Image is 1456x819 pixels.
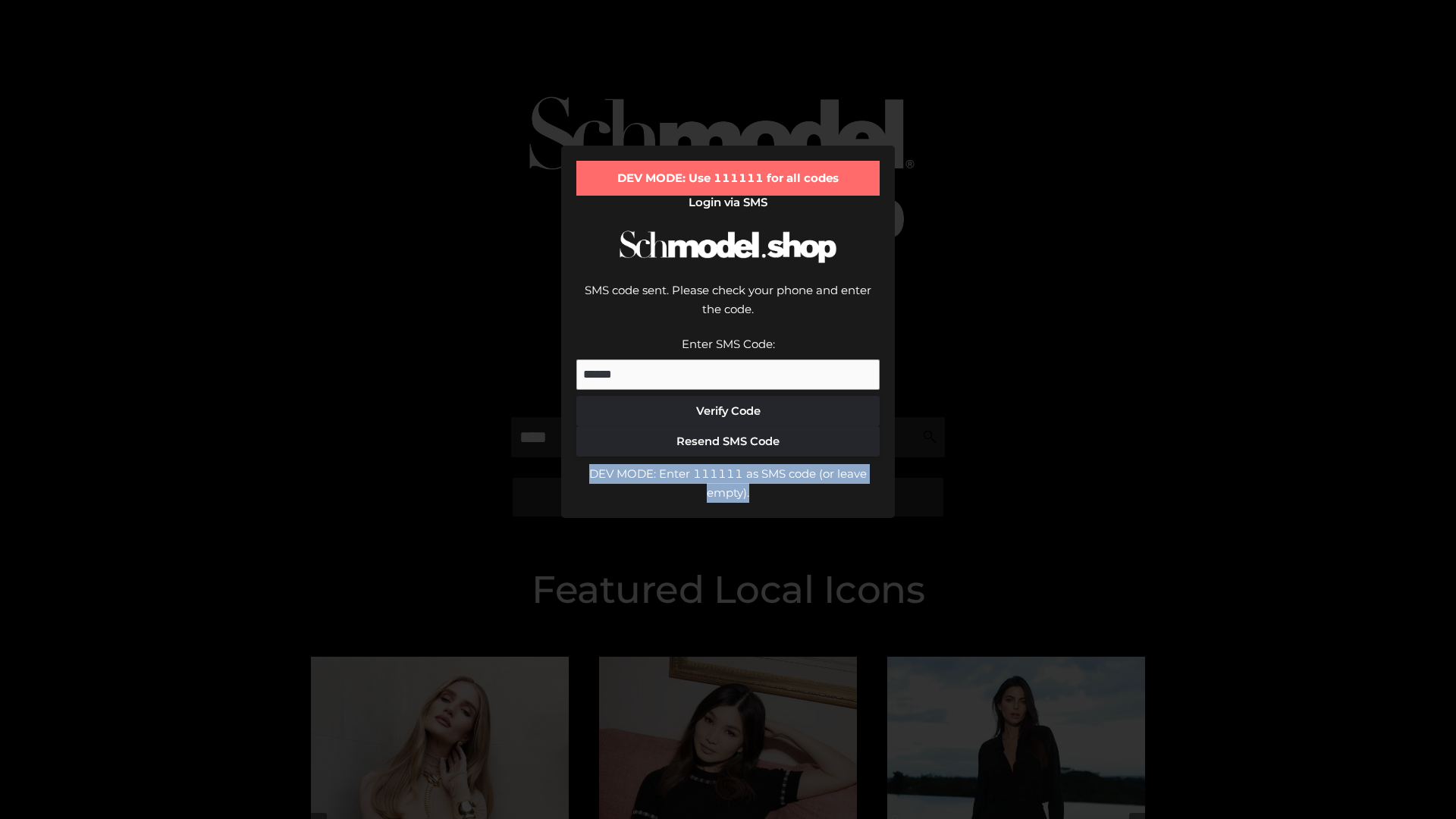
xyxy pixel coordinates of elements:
button: Verify Code [576,396,880,426]
button: Resend SMS Code [576,426,880,457]
div: DEV MODE: Enter 111111 as SMS code (or leave empty). [576,464,880,503]
label: Enter SMS Code: [682,337,775,351]
div: DEV MODE: Use 111111 for all codes [576,161,880,196]
div: SMS code sent. Please check your phone and enter the code. [576,281,880,334]
h2: Login via SMS [576,196,880,209]
img: Schmodel Logo [614,217,842,277]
